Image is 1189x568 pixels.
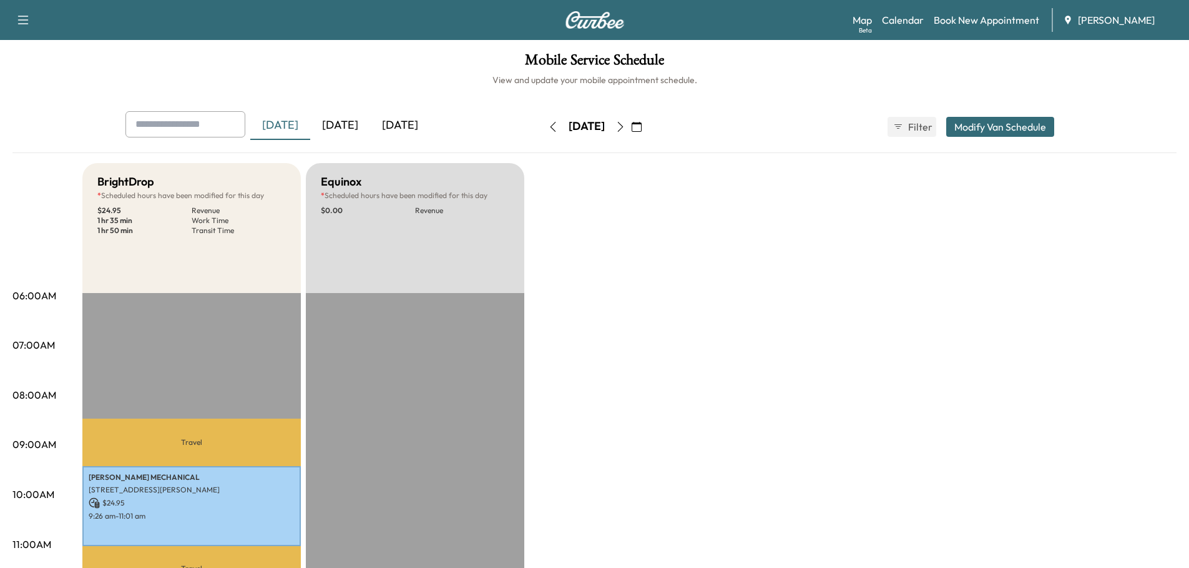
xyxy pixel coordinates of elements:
[859,26,872,35] div: Beta
[12,288,56,303] p: 06:00AM
[569,119,605,134] div: [DATE]
[853,12,872,27] a: MapBeta
[12,52,1177,74] h1: Mobile Service Schedule
[888,117,936,137] button: Filter
[97,191,286,201] p: Scheduled hours have been modified for this day
[97,173,154,191] h5: BrightDrop
[12,74,1177,86] h6: View and update your mobile appointment schedule.
[321,173,361,191] h5: Equinox
[565,11,625,29] img: Curbee Logo
[89,485,295,495] p: [STREET_ADDRESS][PERSON_NAME]
[321,206,415,216] p: $ 0.00
[1078,12,1155,27] span: [PERSON_NAME]
[97,206,192,216] p: $ 24.95
[908,119,931,134] span: Filter
[12,487,54,502] p: 10:00AM
[12,337,55,352] p: 07:00AM
[310,111,370,140] div: [DATE]
[192,216,286,226] p: Work Time
[192,226,286,236] p: Transit Time
[97,226,192,236] p: 1 hr 50 min
[12,537,51,552] p: 11:00AM
[12,437,56,452] p: 09:00AM
[89,472,295,482] p: [PERSON_NAME] MECHANICAL
[250,111,310,140] div: [DATE]
[321,191,509,201] p: Scheduled hours have been modified for this day
[882,12,924,27] a: Calendar
[415,206,509,216] p: Revenue
[946,117,1054,137] button: Modify Van Schedule
[370,111,430,140] div: [DATE]
[82,419,301,466] p: Travel
[192,206,286,216] p: Revenue
[97,216,192,226] p: 1 hr 35 min
[89,511,295,521] p: 9:26 am - 11:01 am
[12,387,56,402] p: 08:00AM
[934,12,1039,27] a: Book New Appointment
[89,497,295,509] p: $ 24.95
